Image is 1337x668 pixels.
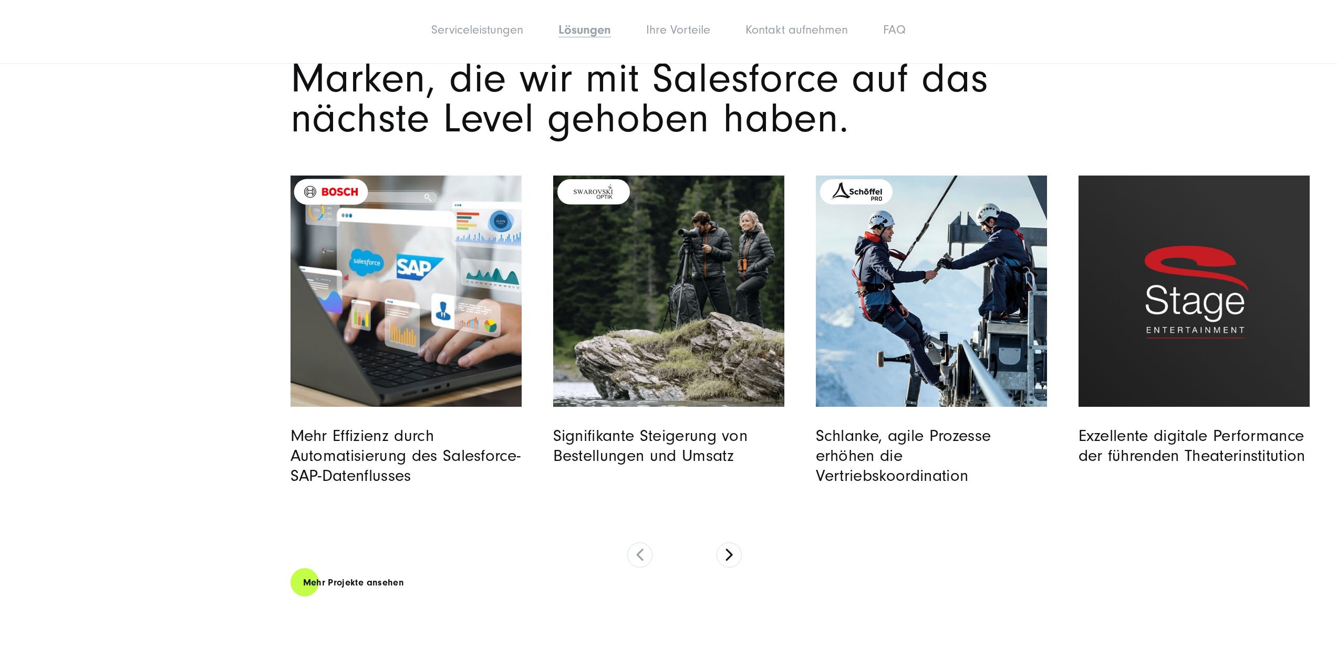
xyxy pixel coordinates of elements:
[1079,176,1310,407] a: Read full post: Stage Entertainment
[291,568,417,598] a: Mehr Projekte ansehen
[288,173,524,409] img: Bosch Digital - Salesforce SAP Integration und Automatisierung - Digitalagentur für Systemintegra...
[304,186,358,198] img: Bosch Digital - SUNZINET Kunde - Digitalagentur für Prozessautomatisierung und Systemintegration
[830,182,883,201] img: Schoeffel PRO Kunde Logo - Salesforce CRM beratung und implementierung agentur SUNZINET
[291,426,521,485] a: Mehr Effizienz durch Automatisierung des Salesforce-SAP-Datenflusses
[558,23,611,37] a: Lösungen
[291,176,522,407] a: Featured image: Bosch Digital - Salesforce SAP Integration und Automatisierung - Digitalagentur f...
[646,23,710,37] a: Ihre Vorteile
[291,59,1047,139] h2: Marken, die wir mit Salesforce auf das nächste Level gehoben haben.
[816,426,991,485] a: Schlanke, agile Prozesse erhöhen die Vertriebskoordination
[431,23,523,37] a: Serviceleistungen
[553,426,748,465] a: Signifikante Steigerung von Bestellungen und Umsatz
[1079,426,1305,465] a: Exzellente digitale Performance der führenden Theaterinstitution
[567,183,620,200] img: Swarovski optik logo - Customer logo - Salesforce B2B-Commerce Consulting and implementation agen...
[745,23,848,37] a: Kontakt aufnehmen
[553,176,784,407] a: Read full post: SWAROVSKI-OPTIK AG & Co KG.
[816,176,1047,407] a: Read full post: Schöffel Pro | Salesforce Sales Cloud Beratung & Implementierung | SUNZINET
[883,23,906,37] a: FAQ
